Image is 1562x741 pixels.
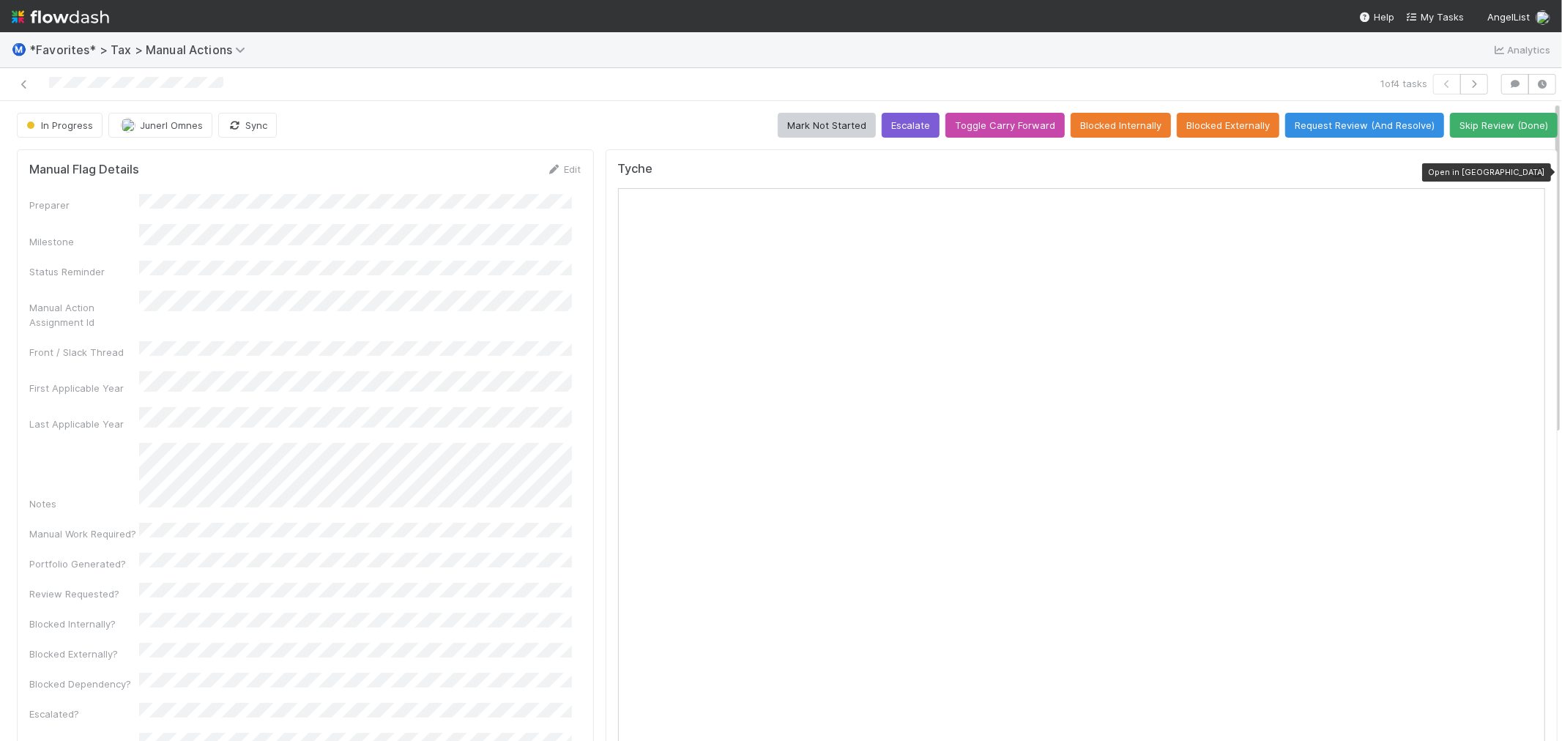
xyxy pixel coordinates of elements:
img: avatar_de77a991-7322-4664-a63d-98ba485ee9e0.png [121,118,135,133]
div: Blocked Externally? [29,647,139,661]
div: Blocked Internally? [29,617,139,631]
span: 1 of 4 tasks [1380,76,1427,91]
div: First Applicable Year [29,381,139,395]
h5: Manual Flag Details [29,163,139,177]
a: Analytics [1492,41,1550,59]
h5: Tyche [618,162,653,176]
span: AngelList [1487,11,1530,23]
div: Status Reminder [29,264,139,279]
button: Request Review (And Resolve) [1285,113,1444,138]
div: Help [1359,10,1394,24]
div: Portfolio Generated? [29,556,139,571]
button: Escalate [882,113,940,138]
span: My Tasks [1406,11,1464,23]
button: Mark Not Started [778,113,876,138]
img: logo-inverted-e16ddd16eac7371096b0.svg [12,4,109,29]
button: Toggle Carry Forward [945,113,1065,138]
div: Manual Action Assignment Id [29,300,139,329]
a: My Tasks [1406,10,1464,24]
button: Blocked Externally [1177,113,1279,138]
div: Escalated? [29,707,139,721]
div: Last Applicable Year [29,417,139,431]
span: Ⓜ️ [12,43,26,56]
button: Skip Review (Done) [1450,113,1558,138]
div: Front / Slack Thread [29,345,139,360]
div: Preparer [29,198,139,212]
div: Milestone [29,234,139,249]
button: Sync [218,113,277,138]
button: Blocked Internally [1071,113,1171,138]
div: Manual Work Required? [29,526,139,541]
div: Review Requested? [29,587,139,601]
button: Junerl Omnes [108,113,212,138]
span: *Favorites* > Tax > Manual Actions [29,42,253,57]
img: avatar_de77a991-7322-4664-a63d-98ba485ee9e0.png [1536,10,1550,25]
span: Junerl Omnes [140,119,203,131]
div: Notes [29,496,139,511]
a: Edit [547,163,581,175]
div: Blocked Dependency? [29,677,139,691]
